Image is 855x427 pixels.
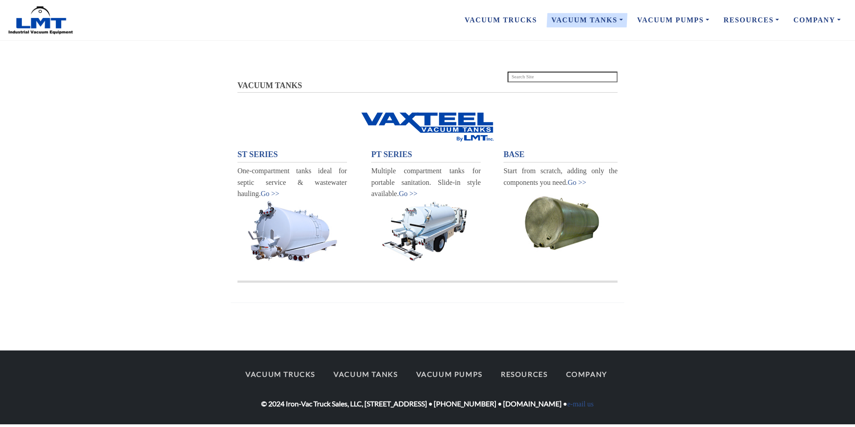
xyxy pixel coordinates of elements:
[261,190,279,197] a: Go >>
[237,200,347,263] a: ST - Septic Service
[408,365,490,384] a: Vacuum Pumps
[371,200,481,263] img: Stacks Image 9319
[237,165,347,200] div: One-compartment tanks ideal for septic service & wastewater hauling.
[457,11,544,30] a: Vacuum Trucks
[508,72,618,82] input: Search Site
[243,110,612,142] a: Vacuum Tanks
[558,365,615,384] a: Company
[493,365,556,384] a: Resources
[231,365,624,410] div: © 2024 Iron-Vac Truck Sales, LLC, [STREET_ADDRESS] • [PHONE_NUMBER] • [DOMAIN_NAME] •
[237,81,302,90] span: VACUUM TANKS
[504,188,618,254] a: Base Tanks
[630,11,716,30] a: Vacuum Pumps
[504,188,618,254] img: Stacks Image 9321
[371,165,481,200] div: Multiple compartment tanks for portable sanitation. Slide-in style available.
[360,110,496,142] img: Stacks Image 111527
[237,148,347,161] a: ST SERIES
[567,400,593,408] a: e-mail us
[371,150,412,159] span: PT SERIES
[371,148,481,161] a: PT SERIES
[504,150,525,159] span: BASE
[568,179,587,186] a: Go >>
[504,148,618,161] a: BASE
[326,365,406,384] a: Vacuum Tanks
[371,200,481,263] a: PT - Portable Sanitation
[237,281,618,282] img: Stacks Image 12027
[399,190,418,197] a: Go >>
[786,11,848,30] a: Company
[716,11,786,30] a: Resources
[237,365,323,384] a: Vacuum Trucks
[504,165,618,188] div: Start from scratch, adding only the components you need.
[544,11,630,30] a: Vacuum Tanks
[237,200,347,263] img: Stacks Image 9317
[237,150,278,159] span: ST SERIES
[7,6,74,35] img: LMT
